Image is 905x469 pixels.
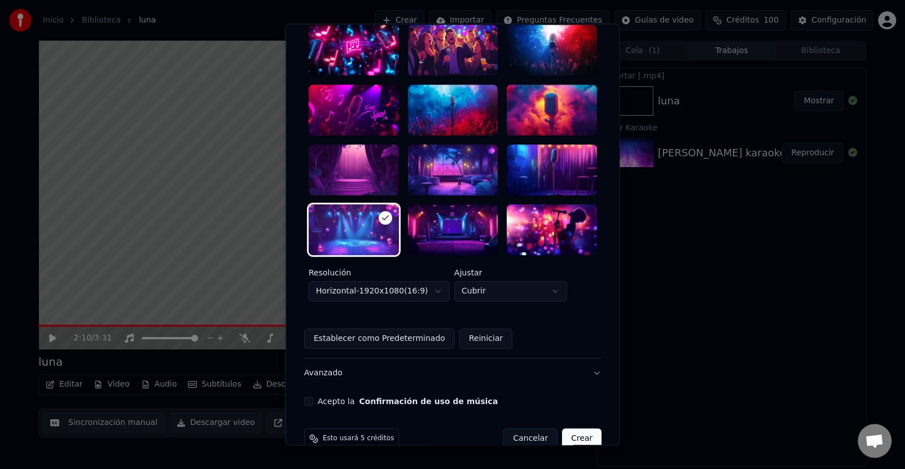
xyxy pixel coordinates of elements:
button: Crear [561,428,601,449]
span: Esto usará 5 créditos [322,434,393,443]
label: Acepto la [317,397,497,405]
button: Reiniciar [459,328,512,349]
label: Ajustar [454,269,566,277]
button: Avanzado [304,358,601,388]
button: Acepto la [359,397,498,405]
button: Establecer como Predeterminado [304,328,454,349]
button: Cancelar [503,428,557,449]
label: Resolución [308,269,449,277]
